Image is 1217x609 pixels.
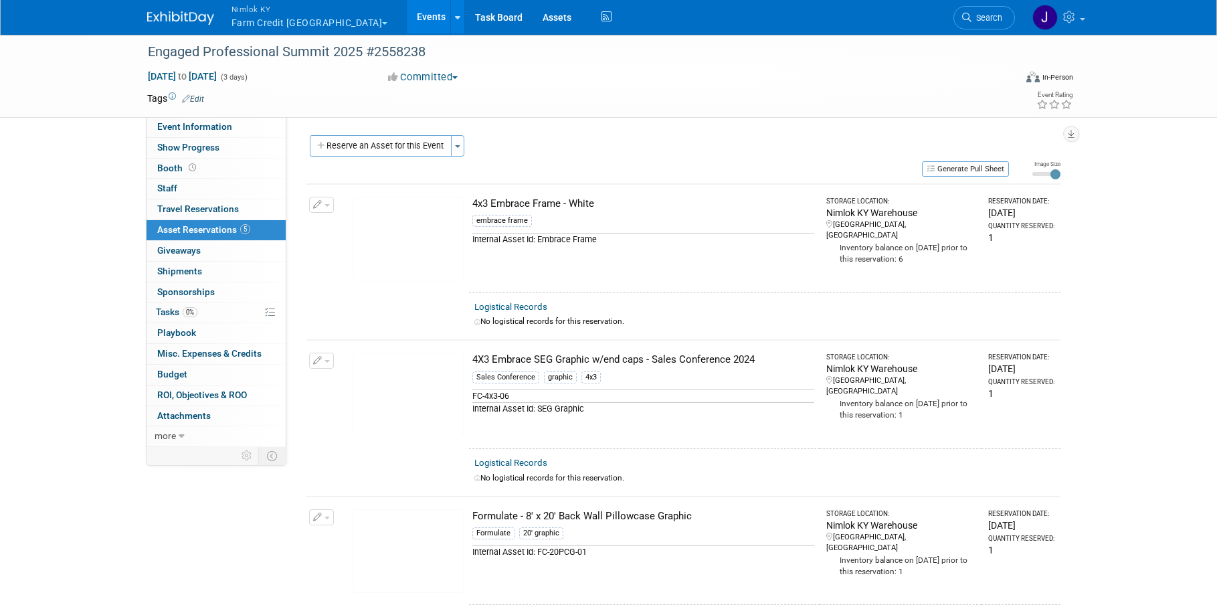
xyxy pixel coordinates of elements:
div: [GEOGRAPHIC_DATA], [GEOGRAPHIC_DATA] [826,220,977,241]
div: Nimlok KY Warehouse [826,206,977,220]
span: ROI, Objectives & ROO [157,389,247,400]
a: Misc. Expenses & Credits [147,344,286,364]
div: No logistical records for this reservation. [474,316,1055,327]
div: Inventory balance on [DATE] prior to this reservation: 1 [826,397,977,421]
span: Playbook [157,327,196,338]
a: Staff [147,179,286,199]
div: Inventory balance on [DATE] prior to this reservation: 6 [826,241,977,265]
span: Attachments [157,410,211,421]
div: 1 [988,543,1054,557]
img: View Images [353,353,464,436]
img: ExhibitDay [147,11,214,25]
a: Shipments [147,262,286,282]
div: Reservation Date: [988,509,1054,519]
div: Formulate [472,527,514,539]
span: to [176,71,189,82]
div: Internal Asset Id: Embrace Frame [472,233,814,246]
div: [GEOGRAPHIC_DATA], [GEOGRAPHIC_DATA] [826,532,977,553]
span: Search [971,13,1002,23]
a: Travel Reservations [147,199,286,220]
span: Sponsorships [157,286,215,297]
img: Jamie Dunn [1032,5,1058,30]
div: Nimlok KY Warehouse [826,362,977,375]
div: Internal Asset Id: FC-20PCG-01 [472,545,814,558]
img: View Images [353,197,464,280]
span: Booth [157,163,199,173]
div: 1 [988,231,1054,244]
a: Edit [182,94,204,104]
div: [GEOGRAPHIC_DATA], [GEOGRAPHIC_DATA] [826,375,977,397]
div: graphic [544,371,577,383]
span: Show Progress [157,142,219,153]
a: Tasks0% [147,302,286,323]
div: Reservation Date: [988,353,1054,362]
td: Toggle Event Tabs [258,447,286,464]
button: Committed [383,70,463,84]
div: Engaged Professional Summit 2025 #2558238 [143,40,995,64]
span: Budget [157,369,187,379]
a: Asset Reservations5 [147,220,286,240]
div: Quantity Reserved: [988,222,1054,231]
span: Travel Reservations [157,203,239,214]
span: Staff [157,183,177,193]
span: [DATE] [DATE] [147,70,217,82]
div: Inventory balance on [DATE] prior to this reservation: 1 [826,553,977,578]
a: Sponsorships [147,282,286,302]
img: Format-Inperson.png [1026,72,1040,82]
div: embrace frame [472,215,532,227]
a: Logistical Records [474,458,547,468]
span: 5 [240,224,250,234]
div: Nimlok KY Warehouse [826,519,977,532]
a: ROI, Objectives & ROO [147,385,286,406]
a: Giveaways [147,241,286,261]
div: [DATE] [988,206,1054,220]
a: more [147,426,286,446]
div: 1 [988,387,1054,400]
div: Storage Location: [826,197,977,206]
button: Generate Pull Sheet [922,161,1009,177]
span: Booth not reserved yet [186,163,199,173]
a: Show Progress [147,138,286,158]
div: In-Person [1042,72,1073,82]
span: Shipments [157,266,202,276]
div: 4x3 Embrace Frame - White [472,197,814,211]
span: more [155,430,176,441]
span: Asset Reservations [157,224,250,235]
div: [DATE] [988,519,1054,532]
span: 0% [183,307,197,317]
div: Internal Asset Id: SEG Graphic [472,402,814,415]
span: Misc. Expenses & Credits [157,348,262,359]
span: Giveaways [157,245,201,256]
div: Event Rating [1036,92,1072,98]
span: Tasks [156,307,197,317]
a: Playbook [147,323,286,343]
span: Nimlok KY [231,2,388,16]
img: View Images [353,509,464,593]
div: No logistical records for this reservation. [474,472,1055,484]
div: Reservation Date: [988,197,1054,206]
a: Attachments [147,406,286,426]
button: Reserve an Asset for this Event [310,135,452,157]
div: Image Size [1032,160,1060,168]
div: Sales Conference [472,371,539,383]
div: Event Format [936,70,1074,90]
div: [DATE] [988,362,1054,375]
div: Quantity Reserved: [988,377,1054,387]
td: Personalize Event Tab Strip [236,447,259,464]
div: 20' graphic [519,527,563,539]
span: (3 days) [219,73,248,82]
div: 4x3 [581,371,601,383]
div: Storage Location: [826,353,977,362]
a: Logistical Records [474,302,547,312]
a: Event Information [147,117,286,137]
div: Quantity Reserved: [988,534,1054,543]
span: Event Information [157,121,232,132]
div: Formulate - 8' x 20' Back Wall Pillowcase Graphic [472,509,814,523]
a: Budget [147,365,286,385]
div: FC-4x3-06 [472,389,814,402]
div: Storage Location: [826,509,977,519]
a: Search [953,6,1015,29]
a: Booth [147,159,286,179]
td: Tags [147,92,204,105]
div: 4X3 Embrace SEG Graphic w/end caps - Sales Conference 2024 [472,353,814,367]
